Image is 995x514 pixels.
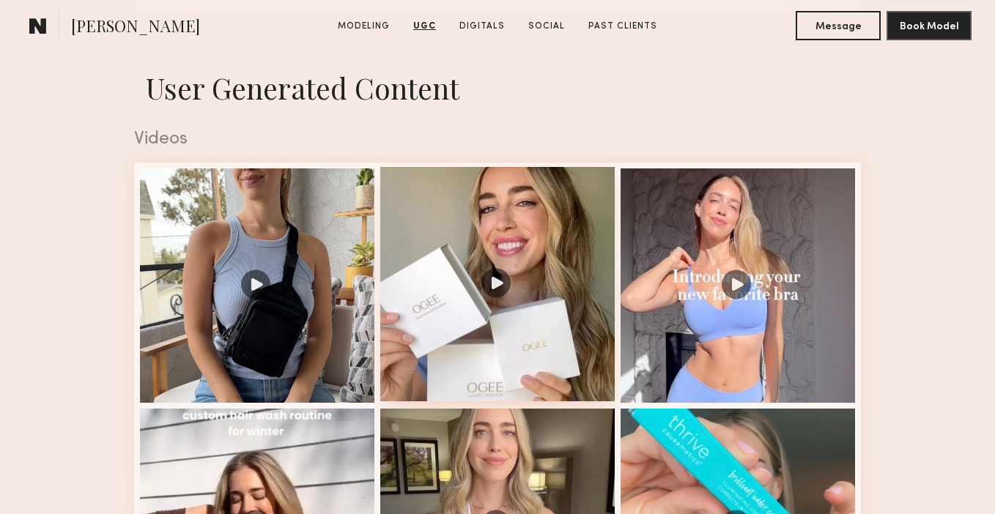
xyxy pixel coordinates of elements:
[407,20,442,33] a: UGC
[134,130,861,149] div: Videos
[332,20,396,33] a: Modeling
[122,69,873,107] h1: User Generated Content
[796,11,881,40] button: Message
[887,19,972,31] a: Book Model
[454,20,511,33] a: Digitals
[522,20,571,33] a: Social
[71,15,200,40] span: [PERSON_NAME]
[582,20,663,33] a: Past Clients
[887,11,972,40] button: Book Model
